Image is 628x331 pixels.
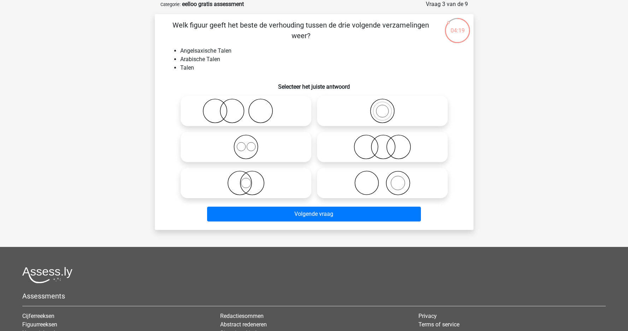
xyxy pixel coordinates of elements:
[182,1,244,7] strong: eelloo gratis assessment
[160,2,181,7] small: Categorie:
[207,207,421,221] button: Volgende vraag
[166,78,462,90] h6: Selecteer het juiste antwoord
[444,17,471,35] div: 04:19
[22,321,57,328] a: Figuurreeksen
[220,313,264,319] a: Redactiesommen
[220,321,267,328] a: Abstract redeneren
[180,55,462,64] li: Arabische Talen
[180,47,462,55] li: Angelsaxische Talen
[166,20,436,41] p: Welk figuur geeft het beste de verhouding tussen de drie volgende verzamelingen weer?
[180,64,462,72] li: Talen
[22,267,72,283] img: Assessly logo
[418,313,437,319] a: Privacy
[418,321,459,328] a: Terms of service
[22,292,606,300] h5: Assessments
[22,313,54,319] a: Cijferreeksen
